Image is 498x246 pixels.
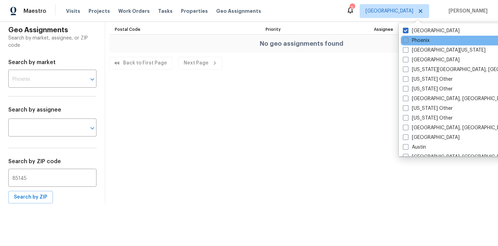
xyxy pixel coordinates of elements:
[8,105,96,115] h6: Search by assignee
[403,47,486,54] label: [GEOGRAPHIC_DATA][US_STATE]
[403,27,460,34] label: [GEOGRAPHIC_DATA]
[24,8,46,15] span: Maestro
[8,58,96,67] h6: Search by market
[8,157,96,166] h6: Search by ZIP code
[403,144,426,151] label: Austin
[8,35,96,49] p: Search by market, assignee, or ZIP code
[366,8,413,15] span: [GEOGRAPHIC_DATA]
[403,134,460,141] label: [GEOGRAPHIC_DATA]
[446,8,488,15] span: [PERSON_NAME]
[8,191,53,204] button: Search by ZIP
[403,37,430,44] label: Phoenix
[350,4,354,11] div: 5
[158,9,173,14] span: Tasks
[368,22,494,35] th: Assignee
[260,22,368,35] th: Priority
[8,71,77,88] input: Phoenix
[8,170,96,187] input: 10112
[260,40,343,47] h4: No geo assignments found
[403,115,453,122] label: [US_STATE] Other
[14,193,47,202] span: Search by ZIP
[87,123,97,133] button: Open
[403,56,460,63] label: [GEOGRAPHIC_DATA]
[109,22,260,35] th: Postal Code
[118,8,150,15] span: Work Orders
[403,105,453,112] label: [US_STATE] Other
[216,8,261,15] span: Geo Assignments
[181,8,208,15] span: Properties
[403,76,453,83] label: [US_STATE] Other
[66,8,80,15] span: Visits
[403,86,453,93] label: [US_STATE] Other
[87,74,97,84] button: Open
[8,26,96,35] h4: Geo Assignments
[89,8,110,15] span: Projects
